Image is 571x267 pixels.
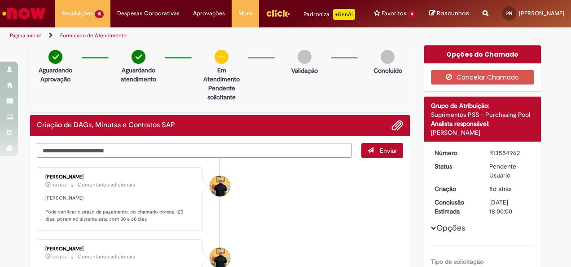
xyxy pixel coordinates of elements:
[52,182,66,188] time: 25/09/2025 15:29:55
[431,70,535,85] button: Cancelar Chamado
[489,198,531,216] div: [DATE] 18:00:00
[373,66,402,75] p: Concluído
[424,45,541,63] div: Opções do Chamado
[200,66,243,84] p: Em Atendimento
[489,184,531,193] div: 22/09/2025 12:27:17
[506,10,512,16] span: PN
[428,162,483,171] dt: Status
[60,32,127,39] a: Formulário de Atendimento
[45,246,195,252] div: [PERSON_NAME]
[37,121,175,129] h2: Criação de DAGs, Minutas e Contratos SAP Histórico de tíquete
[519,9,564,17] span: [PERSON_NAME]
[380,147,397,155] span: Enviar
[431,110,535,119] div: Suprimentos PSS - Purchasing Pool
[408,10,416,18] span: 4
[361,143,403,158] button: Enviar
[132,50,145,64] img: check-circle-green.png
[428,184,483,193] dt: Criação
[291,66,318,75] p: Validação
[266,6,290,20] img: click_logo_yellow_360x200.png
[428,198,483,216] dt: Conclusão Estimada
[200,84,243,102] p: Pendente solicitante
[489,148,531,157] div: R13554962
[303,9,355,20] div: Padroniza
[52,182,66,188] span: 4d atrás
[489,185,511,193] time: 22/09/2025 12:27:17
[381,50,395,64] img: img-circle-grey.png
[52,254,66,260] time: 24/09/2025 14:46:23
[45,174,195,180] div: [PERSON_NAME]
[429,9,469,18] a: Rascunhos
[117,9,180,18] span: Despesas Corporativas
[78,181,135,189] small: Comentários adicionais
[34,66,77,84] p: Aguardando Aprovação
[45,195,195,223] p: [PERSON_NAME] Pode verificar o prazo de pagamento, no chamado consta 120 dias, porem no sistema e...
[238,9,252,18] span: More
[431,258,483,266] b: Tipo de solicitação
[333,9,355,20] p: +GenAi
[215,50,228,64] img: circle-minus.png
[7,27,374,44] ul: Trilhas de página
[391,120,403,131] button: Adicionar anexos
[37,143,352,158] textarea: Digite sua mensagem aqui...
[298,50,312,64] img: img-circle-grey.png
[431,128,535,137] div: [PERSON_NAME]
[117,66,160,84] p: Aguardando atendimento
[210,176,230,196] div: Joao Da Costa Dias Junior
[428,148,483,157] dt: Número
[1,4,47,22] img: ServiceNow
[10,32,41,39] a: Página inicial
[489,185,511,193] span: 8d atrás
[431,119,535,128] div: Analista responsável:
[489,162,531,180] div: Pendente Usuário
[437,9,469,18] span: Rascunhos
[78,253,135,261] small: Comentários adicionais
[61,9,93,18] span: Requisições
[52,254,66,260] span: 5d atrás
[48,50,62,64] img: check-circle-green.png
[95,10,104,18] span: 15
[382,9,406,18] span: Favoritos
[431,101,535,110] div: Grupo de Atribuição:
[193,9,225,18] span: Aprovações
